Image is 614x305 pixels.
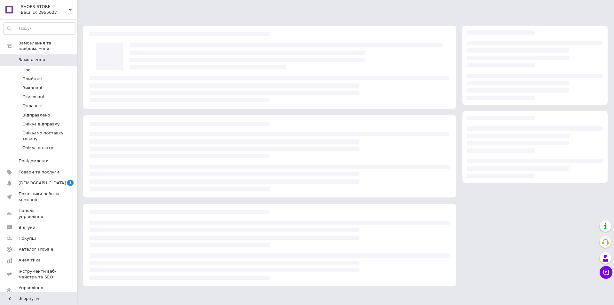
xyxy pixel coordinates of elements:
[19,246,53,252] span: Каталог ProSale
[22,130,75,142] span: Очікуємо поставку товару
[19,225,35,230] span: Відгуки
[600,266,612,279] button: Чат з покупцем
[19,269,59,280] span: Інструменти веб-майстра та SEO
[19,169,59,175] span: Товари та послуги
[19,57,45,63] span: Замовлення
[19,257,41,263] span: Аналітика
[19,180,66,186] span: [DEMOGRAPHIC_DATA]
[22,121,60,127] span: Очікує відправку
[22,76,42,82] span: Прийняті
[22,103,43,109] span: Оплачені
[19,285,59,297] span: Управління сайтом
[19,40,77,52] span: Замовлення та повідомлення
[19,236,36,241] span: Покупці
[22,85,42,91] span: Виконані
[22,94,44,100] span: Скасовані
[21,4,69,10] span: SHOES-STORE
[21,10,77,15] div: Ваш ID: 2955027
[67,180,74,186] span: 1
[4,23,75,34] input: Пошук
[22,145,53,151] span: Очікує оплату
[22,67,32,73] span: Нові
[19,158,50,164] span: Повідомлення
[19,208,59,219] span: Панель управління
[19,191,59,203] span: Показники роботи компанії
[22,112,50,118] span: Відправлено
